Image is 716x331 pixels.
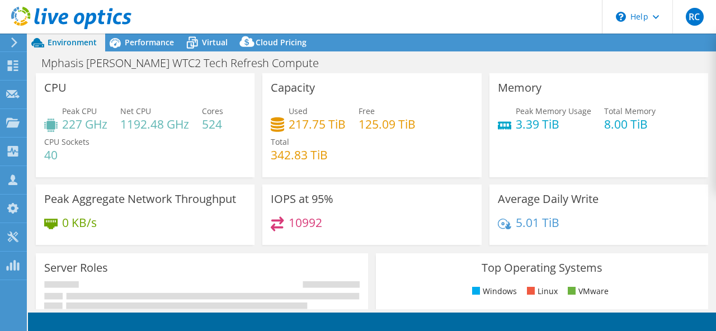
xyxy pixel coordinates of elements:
[44,262,108,274] h3: Server Roles
[604,118,656,130] h4: 8.00 TiB
[289,106,308,116] span: Used
[271,193,333,205] h3: IOPS at 95%
[48,37,97,48] span: Environment
[565,285,609,297] li: VMware
[271,82,315,94] h3: Capacity
[516,106,591,116] span: Peak Memory Usage
[36,57,336,69] h1: Mphasis [PERSON_NAME] WTC2 Tech Refresh Compute
[271,149,328,161] h4: 342.83 TiB
[516,118,591,130] h4: 3.39 TiB
[686,8,704,26] span: RC
[62,216,97,229] h4: 0 KB/s
[498,193,599,205] h3: Average Daily Write
[469,285,517,297] li: Windows
[120,118,189,130] h4: 1192.48 GHz
[44,149,89,161] h4: 40
[202,118,223,130] h4: 524
[62,118,107,130] h4: 227 GHz
[44,193,236,205] h3: Peak Aggregate Network Throughput
[256,37,307,48] span: Cloud Pricing
[62,106,97,116] span: Peak CPU
[44,136,89,147] span: CPU Sockets
[359,106,375,116] span: Free
[289,118,346,130] h4: 217.75 TiB
[384,262,700,274] h3: Top Operating Systems
[359,118,416,130] h4: 125.09 TiB
[125,37,174,48] span: Performance
[498,82,541,94] h3: Memory
[271,136,289,147] span: Total
[44,82,67,94] h3: CPU
[202,106,223,116] span: Cores
[616,12,626,22] svg: \n
[604,106,656,116] span: Total Memory
[120,106,151,116] span: Net CPU
[289,216,322,229] h4: 10992
[516,216,559,229] h4: 5.01 TiB
[524,285,558,297] li: Linux
[202,37,228,48] span: Virtual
